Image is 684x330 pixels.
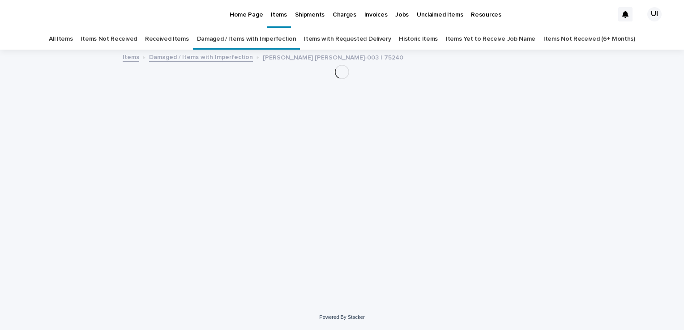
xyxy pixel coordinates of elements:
a: Items [123,51,139,62]
a: Damaged / Items with Imperfection [197,29,296,50]
a: Items Not Received (6+ Months) [543,29,635,50]
a: Damaged / Items with Imperfection [149,51,253,62]
div: UI [647,7,662,21]
a: All Items [49,29,73,50]
a: Historic Items [399,29,438,50]
a: Powered By Stacker [319,314,364,320]
a: Received Items [145,29,189,50]
a: Items Not Received [81,29,137,50]
a: Items with Requested Delivery [304,29,391,50]
p: [PERSON_NAME] [PERSON_NAME]-003 | 75240 [263,52,403,62]
a: Items Yet to Receive Job Name [446,29,535,50]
